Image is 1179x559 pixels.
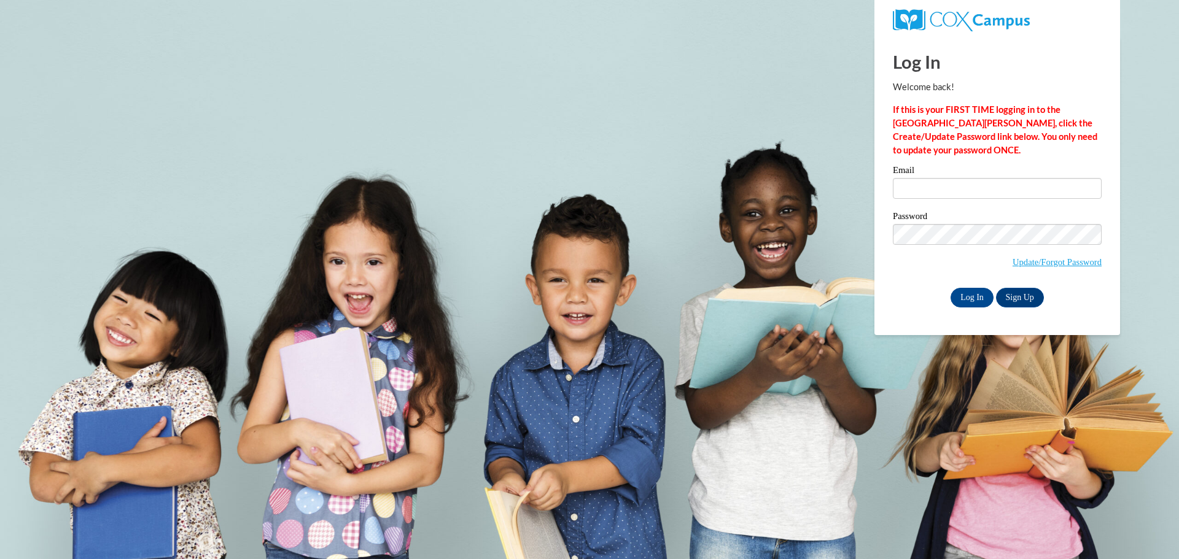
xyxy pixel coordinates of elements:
h1: Log In [893,49,1102,74]
p: Welcome back! [893,80,1102,94]
strong: If this is your FIRST TIME logging in to the [GEOGRAPHIC_DATA][PERSON_NAME], click the Create/Upd... [893,104,1097,155]
input: Log In [951,288,994,307]
img: COX Campus [893,9,1030,31]
a: Sign Up [996,288,1044,307]
label: Password [893,212,1102,224]
a: Update/Forgot Password [1013,257,1102,267]
a: COX Campus [893,14,1030,25]
label: Email [893,166,1102,178]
